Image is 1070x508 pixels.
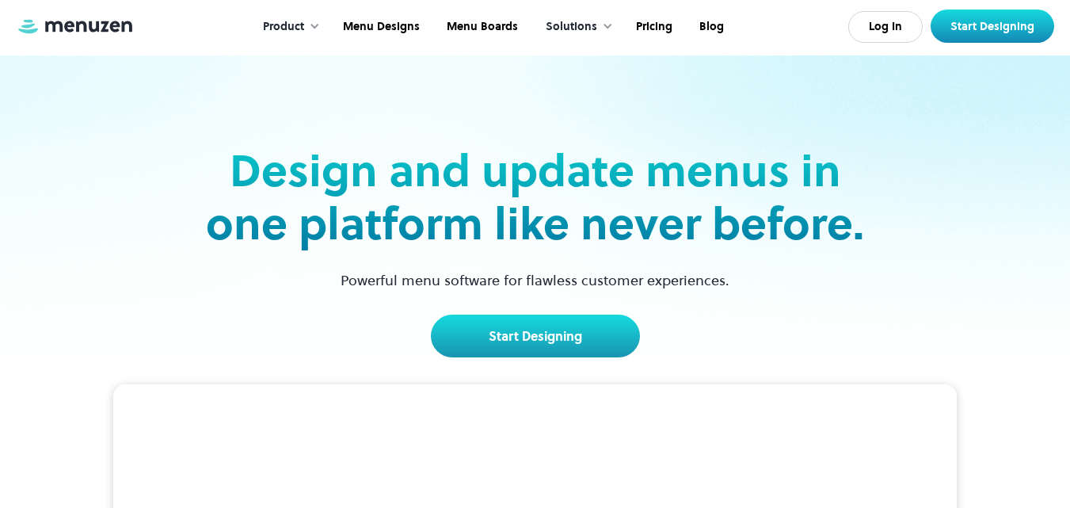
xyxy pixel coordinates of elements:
[247,2,328,52] div: Product
[263,18,304,36] div: Product
[848,11,923,43] a: Log In
[431,315,640,357] a: Start Designing
[321,269,749,291] p: Powerful menu software for flawless customer experiences.
[432,2,530,52] a: Menu Boards
[546,18,597,36] div: Solutions
[201,144,870,250] h2: Design and update menus in one platform like never before.
[684,2,736,52] a: Blog
[621,2,684,52] a: Pricing
[530,2,621,52] div: Solutions
[328,2,432,52] a: Menu Designs
[931,10,1054,43] a: Start Designing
